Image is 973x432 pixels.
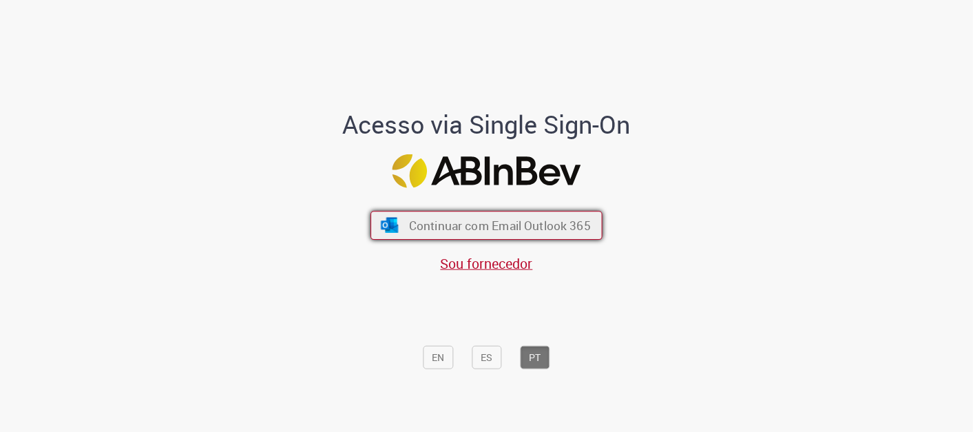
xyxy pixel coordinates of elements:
button: EN [423,346,454,369]
h1: Acesso via Single Sign-On [295,111,678,138]
span: Continuar com Email Outlook 365 [409,218,591,234]
button: ícone Azure/Microsoft 360 Continuar com Email Outlook 365 [370,211,603,240]
button: PT [521,346,550,369]
a: Sou fornecedor [441,254,533,273]
img: Logo ABInBev [393,154,581,188]
button: ES [472,346,502,369]
img: ícone Azure/Microsoft 360 [379,218,399,233]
